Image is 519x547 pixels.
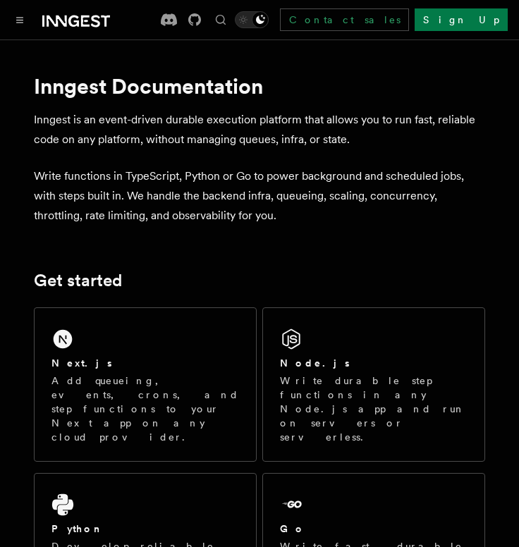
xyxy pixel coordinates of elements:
button: Toggle navigation [11,11,28,28]
a: Get started [34,271,122,290]
a: Contact sales [280,8,409,31]
a: Node.jsWrite durable step functions in any Node.js app and run on servers or serverless. [262,307,485,462]
h1: Inngest Documentation [34,73,485,99]
p: Inngest is an event-driven durable execution platform that allows you to run fast, reliable code ... [34,110,485,149]
p: Write durable step functions in any Node.js app and run on servers or serverless. [280,374,468,444]
h2: Python [51,522,104,536]
h2: Node.js [280,356,350,370]
button: Find something... [212,11,229,28]
a: Next.jsAdd queueing, events, crons, and step functions to your Next app on any cloud provider. [34,307,257,462]
p: Write functions in TypeScript, Python or Go to power background and scheduled jobs, with steps bu... [34,166,485,226]
a: Sign Up [415,8,508,31]
h2: Go [280,522,305,536]
h2: Next.js [51,356,112,370]
button: Toggle dark mode [235,11,269,28]
p: Add queueing, events, crons, and step functions to your Next app on any cloud provider. [51,374,239,444]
